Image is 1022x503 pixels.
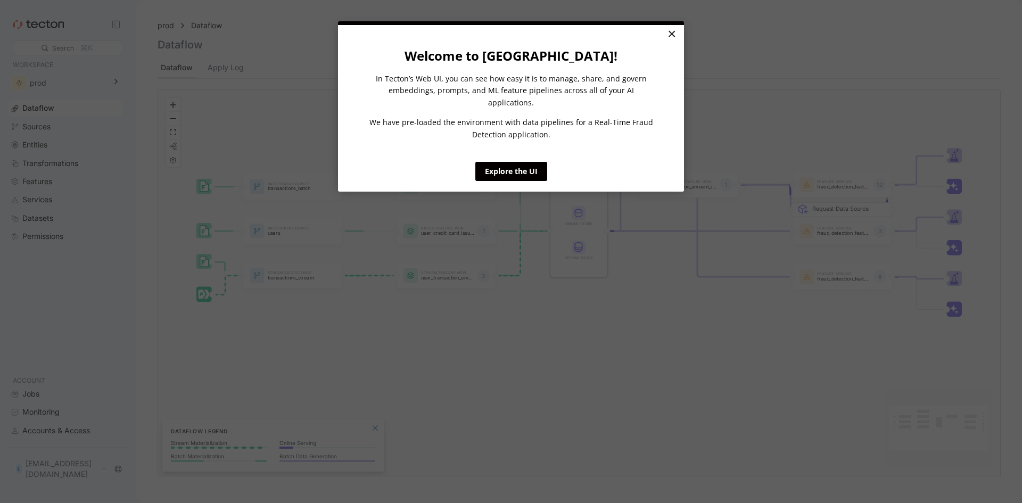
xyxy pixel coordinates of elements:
p: We have pre-loaded the environment with data pipelines for a Real-Time Fraud Detection application. [367,117,655,141]
a: Close modal [662,25,681,44]
div: current step [338,21,684,25]
strong: Welcome to [GEOGRAPHIC_DATA]! [405,47,617,64]
a: Explore the UI [475,162,547,181]
p: In Tecton’s Web UI, you can see how easy it is to manage, share, and govern embeddings, prompts, ... [367,73,655,109]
